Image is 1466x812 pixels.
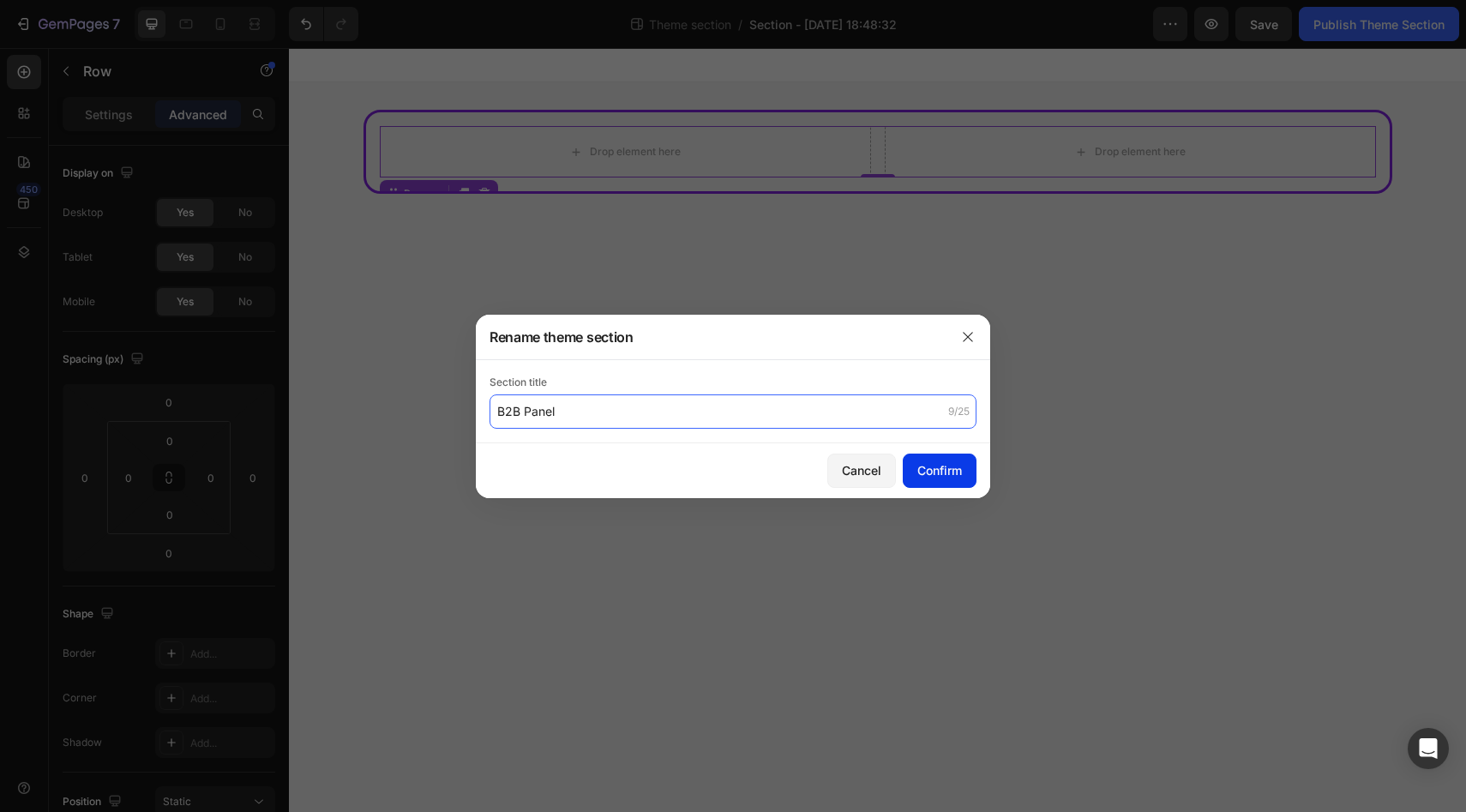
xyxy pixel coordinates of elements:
[842,461,881,479] div: Cancel
[903,454,976,488] button: Confirm
[948,404,970,419] div: 9/25
[301,97,392,111] div: Drop element here
[917,461,962,479] div: Confirm
[111,138,140,153] div: Row
[490,374,976,391] div: Section title
[1408,728,1449,769] div: Open Intercom Messenger
[806,97,897,111] div: Drop element here
[827,454,896,488] button: Cancel
[490,327,634,347] h3: Rename theme section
